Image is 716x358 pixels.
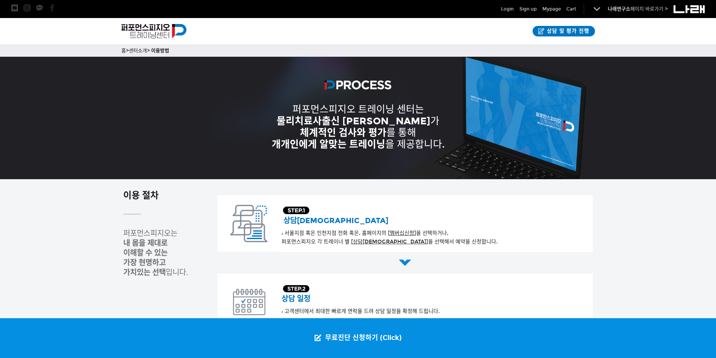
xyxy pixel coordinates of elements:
[292,104,424,115] span: 퍼포먼스피지오 트레이닝 센터는
[282,230,448,236] span: : 서울지점 혹은 인천지점 전화 혹은, 홈페이지의 [ 을 선택하거나,
[501,5,514,13] a: Login
[129,48,147,54] a: 센터소개
[277,115,439,127] span: 가
[123,239,168,248] strong: 내 몸을 제대로
[300,127,416,139] span: 를 통해
[123,190,159,201] strong: 이용 절차
[233,289,265,315] img: 상담 일정 아이콘
[283,216,388,225] span: 상담[DEMOGRAPHIC_DATA]
[325,80,391,91] img: b169dd76fed45.png
[300,127,386,139] strong: 체계적인 검사와 평가
[151,48,169,54] a: 이용방법
[545,27,589,35] span: 상담 및 평가 진행
[277,115,430,127] strong: 물리치료사출신 [PERSON_NAME]
[123,229,177,238] span: 퍼포먼스피지오는
[123,268,166,277] strong: 가치있는 선택
[399,260,411,266] img: 화살표 1
[123,268,188,277] span: 입니다.
[272,139,445,150] span: 을 제공합니다.
[390,230,414,236] a: 멤버십신청
[608,6,668,12] a: 나래연구소페이지 바로가기 >
[283,207,309,214] img: STEP.1
[123,248,168,257] strong: 이해할 수 있는
[566,5,576,13] a: Cart
[426,239,498,245] span: ]을 선택해서 예약을 신청합니다.
[282,294,310,303] span: 상담 일정
[542,5,561,13] a: Mypage
[123,258,166,267] span: 가장 현명하고
[533,26,595,36] a: 상담 및 평가 진행
[390,230,416,236] u: ]
[121,48,126,54] a: 홈
[272,138,385,150] strong: 개개인에게 알맞는 트레이닝
[282,308,440,314] span: : 고객센터에서 최대한 빠르게 연락을 드려 상담 일정을 확정해 드립니다.
[283,285,309,292] img: STEP.2
[282,239,353,245] span: 퍼포먼스피지오 각 트레이너 별 [
[353,239,426,245] a: 상담[DEMOGRAPHIC_DATA]
[519,5,537,13] a: Sign up
[230,205,268,242] img: 상담예약 아이콘
[121,47,595,55] p: > >
[307,318,409,358] a: 무료진단 신청하기 (Click)
[608,6,630,12] strong: 나래연구소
